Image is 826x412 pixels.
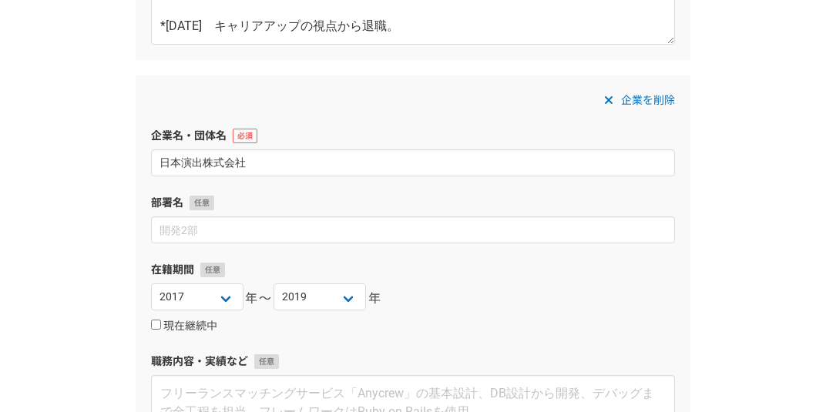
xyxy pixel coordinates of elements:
input: 開発2部 [151,216,675,243]
label: 在籍期間 [151,262,675,278]
span: 企業を削除 [621,91,675,109]
span: 年 [368,290,382,308]
input: エニィクルー株式会社 [151,149,675,176]
label: 部署名 [151,195,675,211]
input: 現在継続中 [151,320,161,330]
label: 企業名・団体名 [151,128,675,144]
label: 現在継続中 [151,320,217,333]
span: 年〜 [245,290,272,308]
label: 職務内容・実績など [151,353,675,370]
